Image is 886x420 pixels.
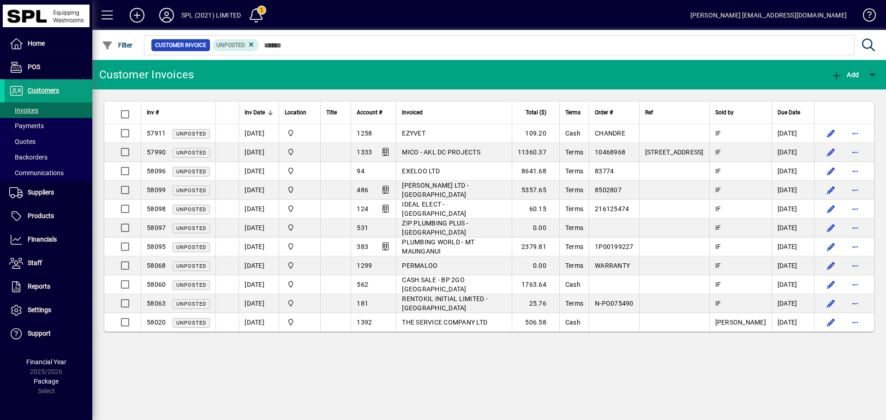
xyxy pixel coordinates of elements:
span: 124 [357,205,368,213]
span: Cash [565,281,581,288]
span: 1258 [357,130,372,137]
td: [DATE] [772,200,814,219]
span: SPL (2021) Limited [285,317,315,327]
span: 58098 [147,205,166,213]
span: 58020 [147,319,166,326]
span: Inv # [147,107,159,118]
span: 10468968 [595,148,625,156]
td: 11360.37 [512,143,559,162]
span: 1392 [357,319,372,326]
span: [PERSON_NAME] [715,319,766,326]
span: Terms [565,186,583,194]
span: Backorders [9,154,48,161]
span: 94 [357,167,365,175]
span: EZYVET [402,130,425,137]
a: Payments [5,118,92,134]
button: Edit [824,315,838,330]
span: [STREET_ADDRESS] [645,148,704,156]
button: More options [848,126,862,141]
span: Terms [565,107,581,118]
span: IF [715,167,721,175]
td: [DATE] [239,200,279,219]
a: Home [5,32,92,55]
td: [DATE] [772,181,814,200]
td: [DATE] [239,143,279,162]
span: [PERSON_NAME] LTD - [GEOGRAPHIC_DATA] [402,182,469,198]
td: [DATE] [772,162,814,181]
div: Customer Invoices [99,67,194,82]
td: [DATE] [772,294,814,313]
span: Products [28,212,54,219]
div: [PERSON_NAME] [EMAIL_ADDRESS][DOMAIN_NAME] [690,8,847,23]
span: 83774 [595,167,614,175]
span: 57990 [147,148,166,156]
span: Inv Date [245,107,265,118]
div: Total ($) [518,107,555,118]
span: 181 [357,300,368,307]
span: SPL (2021) Limited [285,185,315,195]
button: More options [848,183,862,197]
span: Reports [28,283,50,290]
button: Edit [824,164,838,178]
button: More options [848,296,862,311]
div: Inv Date [245,107,273,118]
span: 58097 [147,224,166,231]
td: 25.76 [512,294,559,313]
a: Communications [5,165,92,181]
span: Unposted [176,301,206,307]
span: IF [715,130,721,137]
span: PERMALOO [402,262,437,269]
span: SPL (2021) Limited [285,223,315,233]
span: POS [28,63,40,71]
td: [DATE] [772,237,814,256]
span: SPL (2021) Limited [285,242,315,252]
span: Staff [28,259,42,266]
button: Edit [824,145,838,160]
span: Support [28,330,51,337]
button: More options [848,201,862,216]
span: Unposted [176,225,206,231]
span: Financial Year [26,358,66,366]
span: MICO - AKL DC PROJECTS [402,148,480,156]
span: Total ($) [526,107,546,118]
span: Unposted [176,244,206,250]
span: IF [715,148,721,156]
span: Terms [565,224,583,231]
span: Filter [102,41,133,49]
button: More options [848,258,862,273]
span: 58060 [147,281,166,288]
span: Unposted [176,150,206,156]
td: 1763.64 [512,275,559,294]
span: Settings [28,306,51,314]
span: SPL (2021) Limited [285,279,315,290]
span: Invoiced [402,107,423,118]
span: Add [831,71,859,78]
div: Order # [595,107,634,118]
span: 1P00199227 [595,243,634,250]
button: Add [122,7,152,24]
span: Cash [565,130,581,137]
td: 0.00 [512,219,559,237]
a: Invoices [5,102,92,118]
a: POS [5,56,92,79]
a: Support [5,322,92,345]
span: 531 [357,224,368,231]
span: 58063 [147,300,166,307]
td: 506.58 [512,313,559,331]
span: IF [715,205,721,213]
span: Customer Invoice [155,41,206,50]
span: IF [715,224,721,231]
button: Edit [824,258,838,273]
button: Edit [824,296,838,311]
td: [DATE] [772,143,814,162]
span: Unposted [216,42,245,48]
span: 58068 [147,262,166,269]
td: 109.20 [512,124,559,143]
span: Terms [565,243,583,250]
a: Settings [5,299,92,322]
a: Financials [5,228,92,251]
td: [DATE] [239,181,279,200]
span: 216125474 [595,205,629,213]
span: Customers [28,87,59,94]
td: [DATE] [239,275,279,294]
